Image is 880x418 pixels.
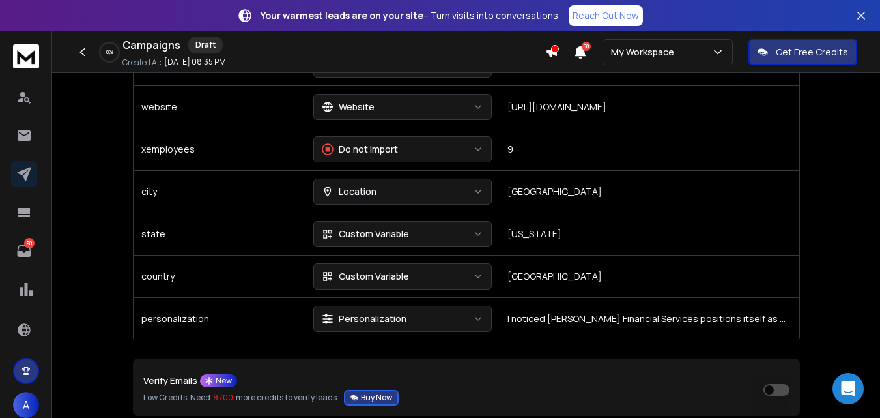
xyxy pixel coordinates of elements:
[322,270,409,283] div: Custom Variable
[582,42,591,51] span: 50
[344,390,399,406] button: Verify EmailsNewLow Credits: Need 9700 more credits to verify leads.
[134,255,305,297] td: country
[134,128,305,170] td: xemployees
[134,213,305,255] td: state
[500,213,799,255] td: [US_STATE]
[11,238,37,264] a: 90
[134,170,305,213] td: city
[500,170,799,213] td: [GEOGRAPHIC_DATA]
[122,57,162,68] p: Created At:
[13,44,39,68] img: logo
[573,9,639,22] p: Reach Out Now
[322,100,375,113] div: Website
[134,297,305,340] td: personalization
[13,392,39,418] button: A
[500,255,799,297] td: [GEOGRAPHIC_DATA]
[261,9,423,22] strong: Your warmest leads are on your site
[748,39,857,65] button: Get Free Credits
[832,373,864,404] div: Open Intercom Messenger
[500,297,799,340] td: I noticed [PERSON_NAME] Financial Services positions itself as Take a look at our Home page. [PER...
[200,374,237,387] div: New
[322,228,409,241] div: Custom Variable
[143,390,399,406] p: Low Credits: Need more credits to verify leads.
[188,37,223,53] div: Draft
[106,48,113,56] p: 0 %
[122,37,180,53] h1: Campaigns
[134,85,305,128] td: website
[500,85,799,128] td: [URL][DOMAIN_NAME]
[322,143,398,156] div: Do not import
[500,128,799,170] td: 9
[261,9,558,22] p: – Turn visits into conversations
[776,46,848,59] p: Get Free Credits
[213,393,233,403] span: 9700
[611,46,679,59] p: My Workspace
[164,57,226,67] p: [DATE] 08:35 PM
[143,376,197,385] p: Verify Emails
[322,185,376,198] div: Location
[24,238,35,248] p: 90
[569,5,643,26] a: Reach Out Now
[322,312,406,325] div: Personalization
